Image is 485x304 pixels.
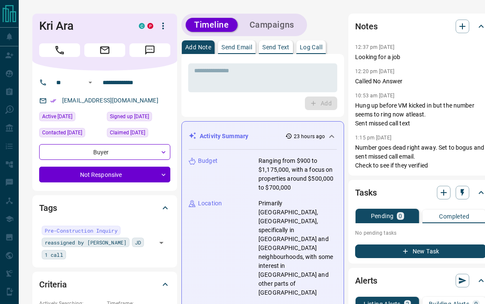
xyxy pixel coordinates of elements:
button: Open [155,237,167,249]
p: Pending [371,213,394,219]
span: Message [129,43,170,57]
span: Contacted [DATE] [42,128,82,137]
h2: Notes [355,20,377,33]
button: Open [85,77,95,88]
span: 1 call [45,250,63,259]
p: Send Email [221,44,252,50]
p: Primarily [GEOGRAPHIC_DATA], [GEOGRAPHIC_DATA], specifically in [GEOGRAPHIC_DATA] and [GEOGRAPHIC... [258,199,337,297]
span: Claimed [DATE] [110,128,145,137]
button: Campaigns [241,18,303,32]
div: Tue Aug 12 2025 [39,112,103,124]
p: Budget [198,156,218,165]
span: JD [135,238,141,247]
p: Completed [439,213,469,219]
div: Tue Jul 29 2025 [107,128,170,140]
span: reassigned by [PERSON_NAME] [45,238,126,247]
p: 10:53 am [DATE] [355,93,394,99]
h2: Criteria [39,278,67,291]
h2: Alerts [355,274,377,287]
p: Ranging from $900 to $1,175,000, with a focus on properties around $500,000 to $700,000 [258,156,337,192]
div: Criteria [39,274,170,295]
div: Tue Jul 29 2025 [39,128,103,140]
span: Email [84,43,125,57]
div: condos.ca [139,23,145,29]
p: 1:15 pm [DATE] [355,135,391,141]
div: Tags [39,198,170,218]
svg: Email Verified [50,98,56,104]
p: 12:20 pm [DATE] [355,68,394,74]
div: property.ca [147,23,153,29]
p: 12:37 pm [DATE] [355,44,394,50]
div: Not Responsive [39,167,170,182]
p: Add Note [185,44,211,50]
button: Timeline [186,18,238,32]
p: Location [198,199,222,208]
span: Active [DATE] [42,112,72,121]
p: Activity Summary [200,132,248,141]
h1: Kri Ara [39,19,126,33]
h2: Tags [39,201,57,215]
div: Activity Summary23 hours ago [189,128,337,144]
h2: Tasks [355,186,376,199]
div: Fri Jun 19 2020 [107,112,170,124]
p: Log Call [300,44,322,50]
span: Call [39,43,80,57]
a: [EMAIL_ADDRESS][DOMAIN_NAME] [62,97,158,104]
span: Pre-Construction Inquiry [45,226,118,235]
div: Buyer [39,144,170,160]
p: 23 hours ago [294,133,325,140]
p: Send Text [262,44,290,50]
p: 0 [399,213,402,219]
span: Signed up [DATE] [110,112,149,121]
